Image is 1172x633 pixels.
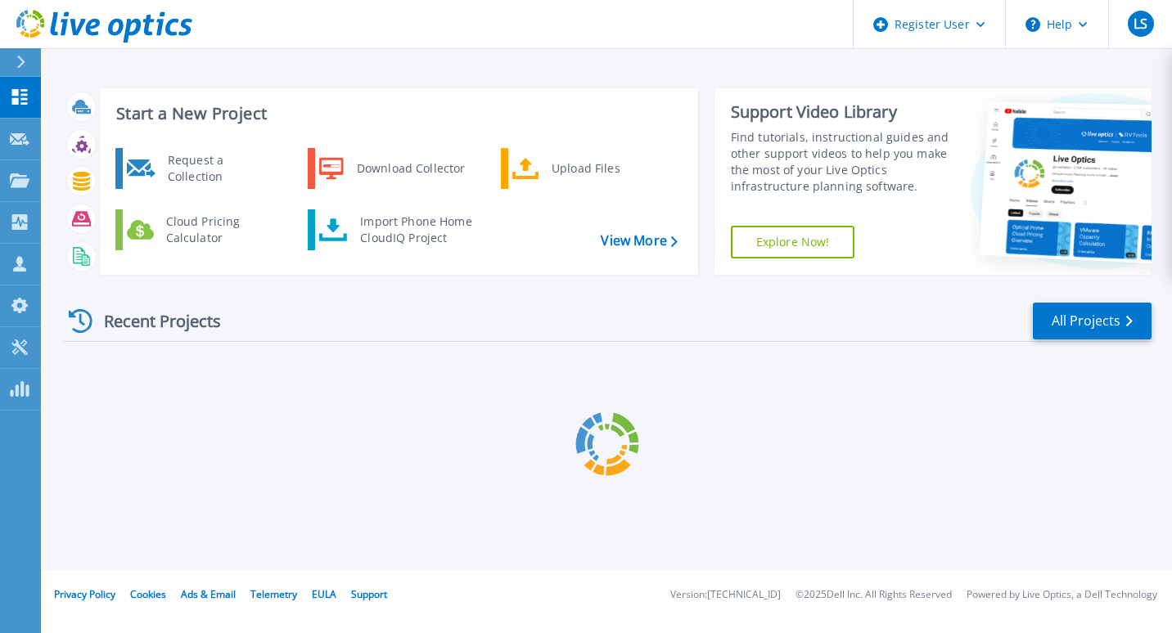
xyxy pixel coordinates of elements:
a: View More [601,233,677,249]
a: Support [351,587,387,601]
div: Request a Collection [160,152,279,185]
a: Request a Collection [115,148,283,189]
div: Support Video Library [731,101,949,123]
div: Upload Files [543,152,665,185]
a: Cloud Pricing Calculator [115,209,283,250]
a: EULA [312,587,336,601]
span: LS [1134,17,1147,30]
div: Cloud Pricing Calculator [158,213,279,246]
a: Telemetry [250,587,297,601]
a: Download Collector [308,148,476,189]
a: Privacy Policy [54,587,115,601]
div: Recent Projects [63,301,243,341]
h3: Start a New Project [116,105,677,123]
a: Explore Now! [731,226,855,258]
div: Find tutorials, instructional guides and other support videos to help you make the most of your L... [731,129,949,195]
div: Import Phone Home CloudIQ Project [352,213,480,246]
a: Cookies [130,587,166,601]
a: All Projects [1033,303,1152,339]
li: Powered by Live Optics, a Dell Technology [967,590,1157,600]
div: Download Collector [349,152,472,185]
a: Upload Files [501,148,669,189]
a: Ads & Email [181,587,236,601]
li: © 2025 Dell Inc. All Rights Reserved [796,590,952,600]
li: Version: [TECHNICAL_ID] [670,590,781,600]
